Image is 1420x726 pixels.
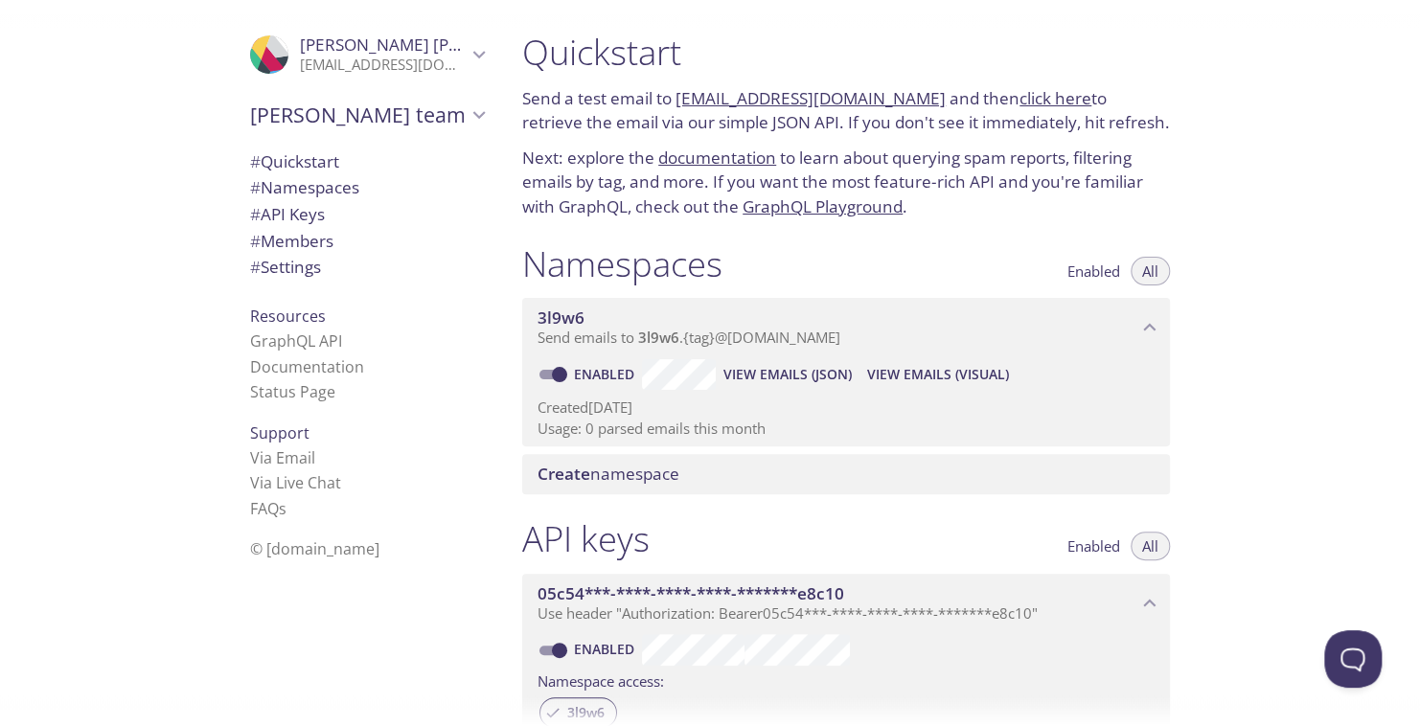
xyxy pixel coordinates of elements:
[250,203,261,225] span: #
[235,174,499,201] div: Namespaces
[235,90,499,140] div: Giang's team
[1131,257,1170,285] button: All
[235,148,499,175] div: Quickstart
[250,150,339,172] span: Quickstart
[1056,257,1132,285] button: Enabled
[250,230,261,252] span: #
[250,230,333,252] span: Members
[235,23,499,86] div: Giang Nguyen Truong
[250,422,309,443] span: Support
[538,306,584,329] span: 3l9w6
[250,256,321,278] span: Settings
[250,472,341,493] a: Via Live Chat
[743,195,903,217] a: GraphQL Playground
[522,242,722,285] h1: Namespaces
[522,86,1170,135] p: Send a test email to and then to retrieve the email via our simple JSON API. If you don't see it ...
[538,419,1155,439] p: Usage: 0 parsed emails this month
[1019,87,1091,109] a: click here
[522,298,1170,357] div: 3l9w6 namespace
[867,363,1009,386] span: View Emails (Visual)
[716,359,859,390] button: View Emails (JSON)
[522,31,1170,74] h1: Quickstart
[250,176,359,198] span: Namespaces
[1131,532,1170,560] button: All
[250,203,325,225] span: API Keys
[250,330,342,352] a: GraphQL API
[300,56,467,75] p: [EMAIL_ADDRESS][DOMAIN_NAME]
[250,256,261,278] span: #
[250,381,335,402] a: Status Page
[235,254,499,281] div: Team Settings
[250,498,286,519] a: FAQ
[250,102,467,128] span: [PERSON_NAME] team
[538,328,840,347] span: Send emails to . {tag} @[DOMAIN_NAME]
[571,640,642,658] a: Enabled
[571,365,642,383] a: Enabled
[235,201,499,228] div: API Keys
[250,356,364,377] a: Documentation
[522,146,1170,219] p: Next: explore the to learn about querying spam reports, filtering emails by tag, and more. If you...
[279,498,286,519] span: s
[250,538,379,559] span: © [DOMAIN_NAME]
[250,150,261,172] span: #
[250,447,315,468] a: Via Email
[522,454,1170,494] div: Create namespace
[859,359,1017,390] button: View Emails (Visual)
[235,228,499,255] div: Members
[676,87,946,109] a: [EMAIL_ADDRESS][DOMAIN_NAME]
[658,147,776,169] a: documentation
[250,306,326,327] span: Resources
[250,176,261,198] span: #
[638,328,679,347] span: 3l9w6
[1056,532,1132,560] button: Enabled
[538,463,679,485] span: namespace
[300,34,562,56] span: [PERSON_NAME] [PERSON_NAME]
[522,517,650,560] h1: API keys
[538,463,590,485] span: Create
[1324,630,1382,688] iframe: Help Scout Beacon - Open
[538,666,664,693] label: Namespace access:
[723,363,852,386] span: View Emails (JSON)
[538,397,1155,418] p: Created [DATE]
